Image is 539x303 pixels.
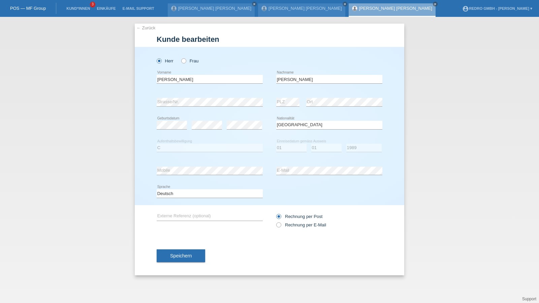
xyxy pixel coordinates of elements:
label: Herr [157,58,173,63]
a: Kund*innen [63,6,93,10]
i: close [434,2,437,6]
a: Einkäufe [93,6,119,10]
a: close [433,2,438,6]
a: account_circleRedro GmbH - [PERSON_NAME] ▾ [459,6,536,10]
label: Rechnung per Post [276,214,322,219]
h1: Kunde bearbeiten [157,35,382,44]
input: Rechnung per Post [276,214,281,222]
a: POS — MF Group [10,6,46,11]
input: Frau [181,58,186,63]
a: close [252,2,257,6]
button: Speichern [157,249,205,262]
a: close [343,2,347,6]
i: close [343,2,347,6]
a: [PERSON_NAME] [PERSON_NAME] [359,6,432,11]
a: [PERSON_NAME] [PERSON_NAME] [178,6,251,11]
i: close [253,2,256,6]
label: Frau [181,58,198,63]
label: Rechnung per E-Mail [276,222,326,227]
a: [PERSON_NAME] [PERSON_NAME] [268,6,342,11]
a: Support [522,297,536,301]
a: ← Zurück [136,25,155,30]
a: E-Mail Support [119,6,158,10]
span: Speichern [170,253,192,258]
input: Rechnung per E-Mail [276,222,281,231]
input: Herr [157,58,161,63]
span: 3 [90,2,95,7]
i: account_circle [462,5,469,12]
